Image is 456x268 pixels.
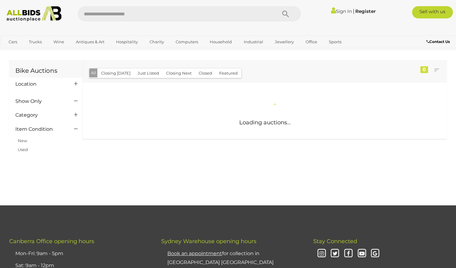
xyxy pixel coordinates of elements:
a: Sign In [331,8,352,14]
a: New [18,138,27,143]
a: Household [206,37,236,47]
a: Wine [49,37,68,47]
a: Sell with us [412,6,453,18]
a: Book an appointmentfor collection in [GEOGRAPHIC_DATA] [GEOGRAPHIC_DATA] [167,251,274,265]
u: Book an appointment [167,251,222,256]
a: Charity [146,37,168,47]
img: Allbids.com.au [3,6,65,21]
button: All [89,68,98,77]
a: Industrial [240,37,267,47]
li: Mon-Fri: 9am - 5pm [14,248,146,260]
h4: Location [15,81,65,87]
button: Featured [216,68,241,78]
a: Computers [172,37,202,47]
span: | [353,8,354,14]
a: Cars [5,37,21,47]
b: Contact Us [427,39,450,44]
a: Sports [325,37,345,47]
h4: Item Condition [15,126,65,132]
span: Sydney Warehouse opening hours [161,238,256,245]
h4: Show Only [15,99,65,104]
button: Just Listed [134,68,163,78]
span: Canberra Office opening hours [9,238,94,245]
button: Closing Next [162,68,195,78]
button: Closed [195,68,216,78]
a: Contact Us [427,38,451,45]
a: Antiques & Art [72,37,108,47]
a: Hospitality [112,37,142,47]
a: Register [355,8,376,14]
span: Loading auctions... [239,119,291,126]
i: Youtube [357,248,367,259]
button: Search [270,6,301,21]
div: 0 [420,66,428,73]
a: Used [18,147,28,152]
h1: Bike Auctions [15,67,76,74]
i: Twitter [330,248,341,259]
span: Stay Connected [313,238,357,245]
h4: Category [15,112,65,118]
a: Jewellery [271,37,298,47]
a: Trucks [25,37,46,47]
i: Instagram [316,248,327,259]
i: Facebook [343,248,354,259]
a: Office [302,37,321,47]
i: Google [370,248,381,259]
a: [GEOGRAPHIC_DATA] [5,47,56,57]
button: Closing [DATE] [97,68,134,78]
